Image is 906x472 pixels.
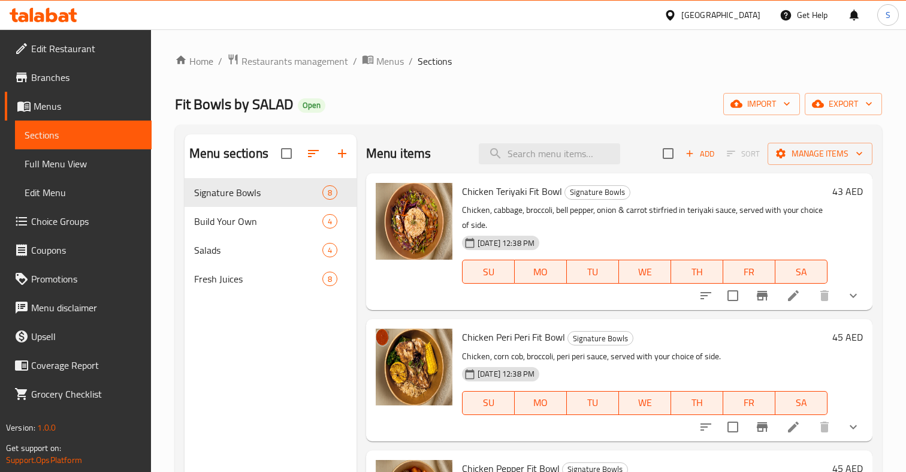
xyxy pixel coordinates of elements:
button: WE [619,391,671,415]
p: Chicken, corn cob, broccoli, peri peri sauce, served with your choice of side. [462,349,828,364]
span: Signature Bowls [194,185,322,200]
span: [DATE] 12:38 PM [473,368,539,380]
span: WE [624,263,666,281]
span: 4 [323,245,337,256]
span: TU [572,263,614,281]
div: Salads4 [185,236,357,264]
div: Fresh Juices8 [185,264,357,293]
span: Select all sections [274,141,299,166]
span: Select to update [720,283,745,308]
div: Open [298,98,325,113]
button: sort-choices [691,413,720,441]
button: import [723,93,800,115]
span: Edit Restaurant [31,41,142,56]
div: Signature Bowls8 [185,178,357,207]
button: FR [723,391,775,415]
span: Branches [31,70,142,85]
span: Promotions [31,272,142,286]
button: Add section [328,139,357,168]
img: Chicken Teriyaki Fit Bowl [376,183,452,260]
span: Coupons [31,243,142,257]
span: MO [520,263,562,281]
span: Select section [656,141,681,166]
span: Choice Groups [31,214,142,229]
button: MO [515,260,567,284]
a: Home [175,54,213,68]
span: export [814,97,872,112]
span: Build Your Own [194,214,322,229]
a: Branches [5,63,152,92]
a: Coverage Report [5,351,152,380]
span: Salads [194,243,322,257]
div: items [322,272,337,286]
button: Manage items [768,143,872,165]
span: Select to update [720,414,745,440]
a: Edit Restaurant [5,34,152,63]
div: Signature Bowls [567,331,633,345]
span: TH [676,263,718,281]
span: Select section first [719,145,768,163]
span: WE [624,394,666,411]
button: SU [462,391,515,415]
button: sort-choices [691,281,720,310]
button: FR [723,260,775,284]
div: Signature Bowls [564,185,630,200]
a: Menus [5,92,152,121]
span: Signature Bowls [565,185,630,199]
span: TU [572,394,614,411]
span: Menus [34,99,142,113]
a: Upsell [5,322,152,351]
a: Edit Menu [15,178,152,207]
a: Edit menu item [786,288,801,303]
a: Promotions [5,264,152,293]
button: TU [567,260,619,284]
button: export [805,93,882,115]
span: 8 [323,273,337,285]
span: Sections [25,128,142,142]
span: Chicken Teriyaki Fit Bowl [462,182,562,200]
button: SU [462,260,515,284]
a: Coupons [5,236,152,264]
svg: Show Choices [846,420,860,434]
a: Full Menu View [15,149,152,178]
button: WE [619,260,671,284]
a: Choice Groups [5,207,152,236]
a: Restaurants management [227,53,348,69]
svg: Show Choices [846,288,860,303]
span: Full Menu View [25,157,142,171]
span: Menus [376,54,404,68]
span: FR [728,263,771,281]
nav: Menu sections [185,173,357,298]
button: Branch-specific-item [748,281,777,310]
div: [GEOGRAPHIC_DATA] [681,8,760,22]
button: TH [671,391,723,415]
span: FR [728,394,771,411]
span: MO [520,394,562,411]
span: import [733,97,790,112]
span: Menu disclaimer [31,300,142,315]
a: Edit menu item [786,420,801,434]
a: Grocery Checklist [5,380,152,408]
span: Edit Menu [25,185,142,200]
span: S [886,8,890,22]
li: / [218,54,222,68]
h6: 45 AED [832,329,863,345]
span: Upsell [31,329,142,344]
span: Restaurants management [241,54,348,68]
span: Fresh Juices [194,272,322,286]
span: Get support on: [6,440,61,456]
li: / [353,54,357,68]
button: show more [839,413,868,441]
span: [DATE] 12:38 PM [473,237,539,249]
span: TH [676,394,718,411]
span: SA [780,394,823,411]
div: Build Your Own4 [185,207,357,236]
span: SU [467,263,510,281]
li: / [409,54,413,68]
button: SA [775,260,828,284]
span: Sort sections [299,139,328,168]
span: SA [780,263,823,281]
